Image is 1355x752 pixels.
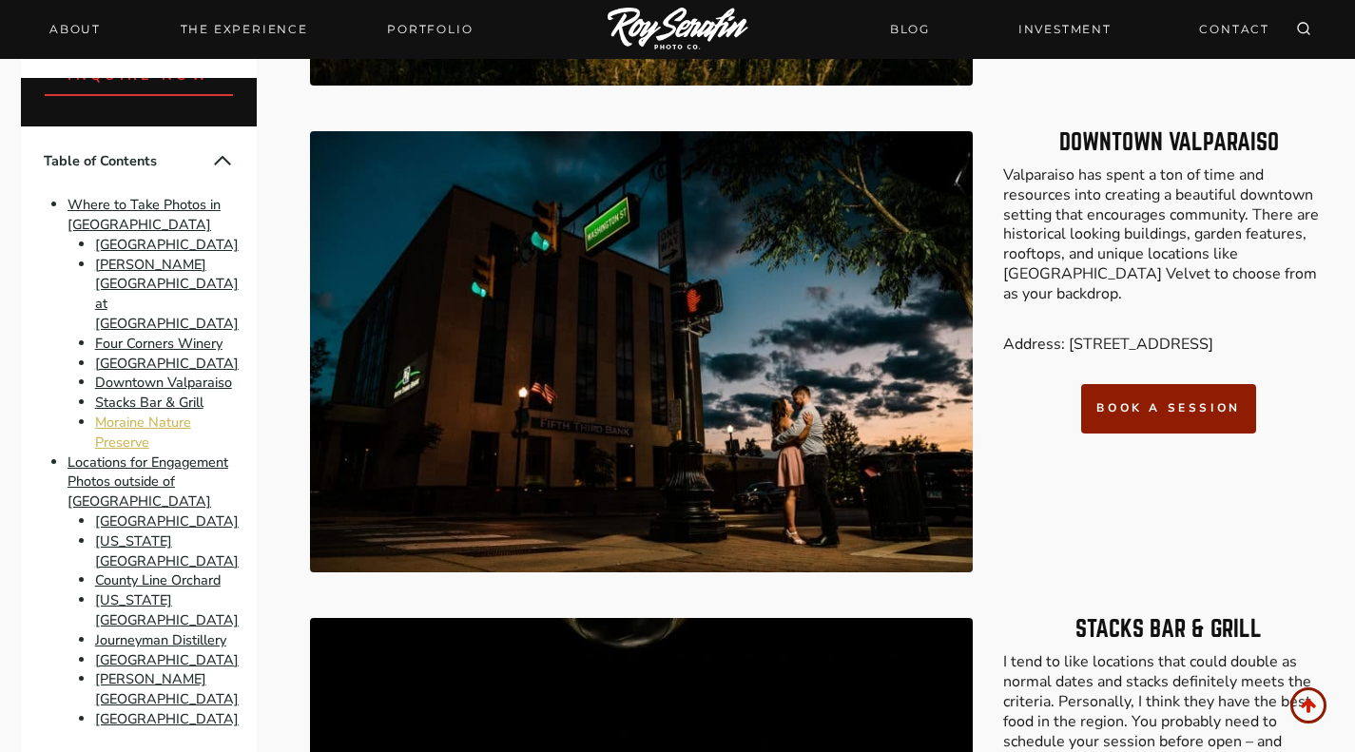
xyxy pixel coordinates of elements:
[95,709,239,728] a: [GEOGRAPHIC_DATA]
[95,590,239,629] a: [US_STATE][GEOGRAPHIC_DATA]
[68,453,228,511] a: Locations for Engagement Photos outside of [GEOGRAPHIC_DATA]
[95,354,239,373] a: [GEOGRAPHIC_DATA]
[95,511,239,530] a: [GEOGRAPHIC_DATA]
[1081,384,1255,433] a: book a session
[95,413,191,452] a: Moraine Nature Preserve
[1003,618,1334,641] h3: Stacks Bar & Grill
[211,149,234,172] button: Collapse Table of Contents
[376,16,484,43] a: Portfolio
[95,531,239,570] a: [US_STATE][GEOGRAPHIC_DATA]
[44,151,212,171] span: Table of Contents
[169,16,319,43] a: THE EXPERIENCE
[21,126,258,752] nav: Table of Contents
[608,8,748,52] img: Logo of Roy Serafin Photo Co., featuring stylized text in white on a light background, representi...
[1003,335,1334,355] p: Address: [STREET_ADDRESS]
[95,393,203,412] a: Stacks Bar & Grill
[95,255,239,333] a: [PERSON_NAME][GEOGRAPHIC_DATA] at [GEOGRAPHIC_DATA]
[1003,165,1334,304] p: Valparaiso has spent a ton of time and resources into creating a beautiful downtown setting that ...
[38,16,484,43] nav: Primary Navigation
[1290,687,1326,723] a: Scroll to top
[310,131,973,572] img: Where to take Engagement Photos in Northwest Indiana 6
[1188,12,1281,46] a: CONTACT
[879,12,1281,46] nav: Secondary Navigation
[95,670,239,709] a: [PERSON_NAME][GEOGRAPHIC_DATA]
[1096,400,1240,415] span: book a session
[95,334,223,353] a: Four Corners Winery
[95,235,239,254] a: [GEOGRAPHIC_DATA]
[1290,16,1317,43] button: View Search Form
[95,571,221,590] a: County Line Orchard
[38,16,112,43] a: About
[95,374,232,393] a: Downtown Valparaiso
[95,630,226,649] a: Journeyman Distillery
[1003,131,1334,154] h3: Downtown Valparaiso
[68,195,221,234] a: Where to Take Photos in [GEOGRAPHIC_DATA]
[879,12,941,46] a: BLOG
[1007,12,1123,46] a: INVESTMENT
[95,650,239,669] a: [GEOGRAPHIC_DATA]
